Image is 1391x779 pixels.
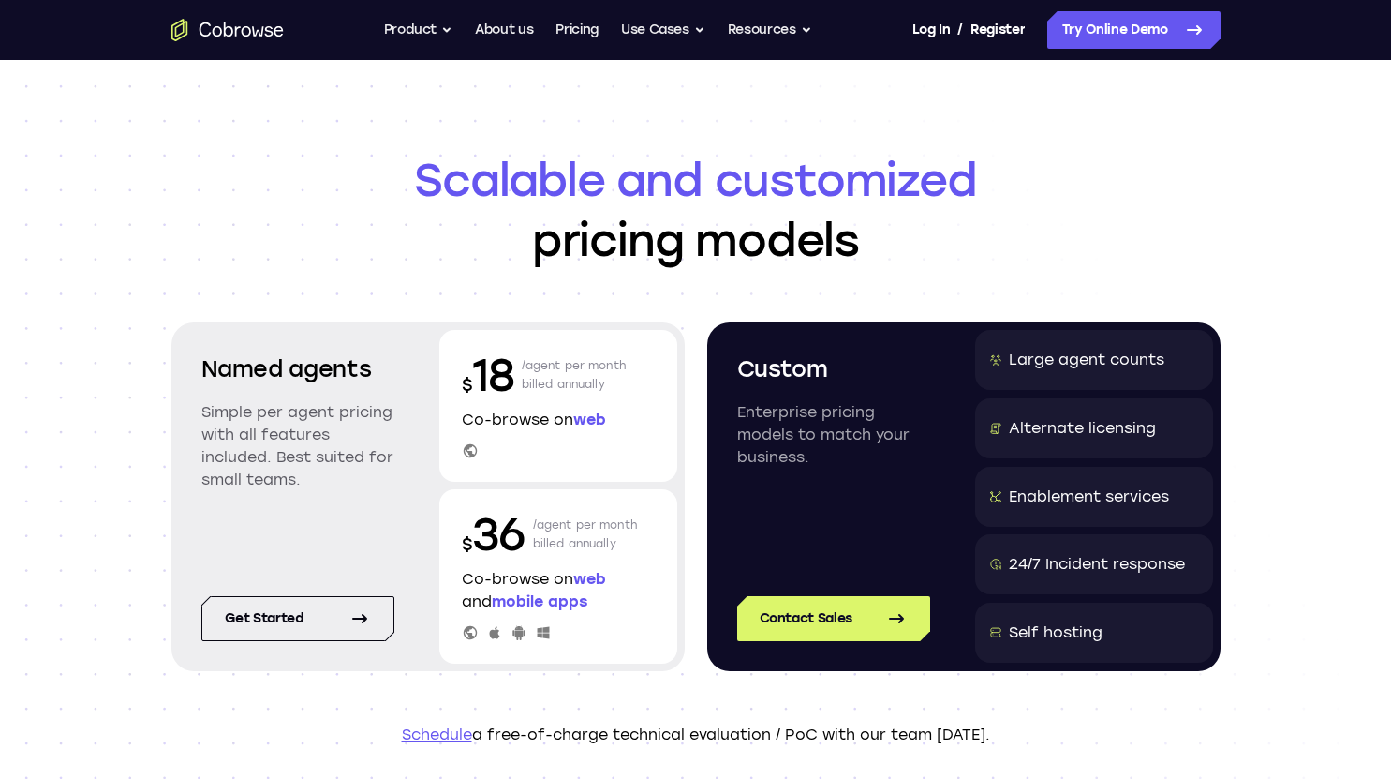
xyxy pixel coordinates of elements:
p: /agent per month billed annually [533,504,638,564]
div: Large agent counts [1009,349,1164,371]
h1: pricing models [171,150,1221,270]
a: Pricing [555,11,599,49]
p: Co-browse on [462,409,655,431]
a: About us [475,11,533,49]
a: Log In [912,11,950,49]
button: Use Cases [621,11,705,49]
a: Try Online Demo [1047,11,1221,49]
span: web [573,411,606,428]
h2: Named agents [201,352,394,386]
a: Register [970,11,1025,49]
div: Self hosting [1009,622,1102,644]
span: web [573,570,606,588]
p: a free-of-charge technical evaluation / PoC with our team [DATE]. [171,724,1221,746]
div: Enablement services [1009,486,1169,508]
div: 24/7 Incident response [1009,553,1185,576]
p: Co-browse on and [462,568,655,613]
span: $ [462,375,473,396]
span: Scalable and customized [171,150,1221,210]
button: Product [384,11,453,49]
h2: Custom [737,352,930,386]
a: Go to the home page [171,19,284,41]
p: /agent per month billed annually [522,345,627,405]
div: Alternate licensing [1009,417,1156,440]
a: Get started [201,596,394,641]
a: Schedule [402,726,472,743]
a: Contact Sales [737,596,930,641]
p: 36 [462,504,525,564]
span: $ [462,534,473,555]
p: Simple per agent pricing with all features included. Best suited for small teams. [201,401,394,491]
span: / [957,19,963,41]
p: Enterprise pricing models to match your business. [737,401,930,469]
span: mobile apps [492,592,587,610]
p: 18 [462,345,514,405]
button: Resources [728,11,812,49]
